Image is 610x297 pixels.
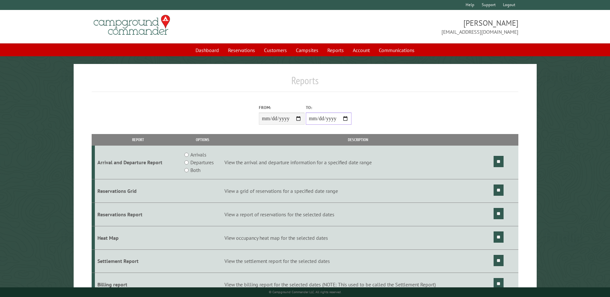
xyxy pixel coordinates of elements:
[223,226,493,249] td: View occupancy heat map for the selected dates
[95,146,181,179] td: Arrival and Departure Report
[223,146,493,179] td: View the arrival and departure information for a specified date range
[95,226,181,249] td: Heat Map
[223,134,493,145] th: Description
[95,134,181,145] th: Report
[260,44,291,56] a: Customers
[292,44,322,56] a: Campsites
[192,44,223,56] a: Dashboard
[95,179,181,203] td: Reservations Grid
[269,290,341,294] small: © Campground Commander LLC. All rights reserved.
[190,151,206,158] label: Arrivals
[95,273,181,296] td: Billing report
[92,13,172,38] img: Campground Commander
[190,166,200,174] label: Both
[190,158,214,166] label: Departures
[349,44,374,56] a: Account
[306,104,351,111] label: To:
[95,203,181,226] td: Reservations Report
[375,44,418,56] a: Communications
[223,179,493,203] td: View a grid of reservations for a specified date range
[224,44,259,56] a: Reservations
[92,74,518,92] h1: Reports
[181,134,223,145] th: Options
[223,203,493,226] td: View a report of reservations for the selected dates
[323,44,348,56] a: Reports
[223,249,493,273] td: View the settlement report for the selected dates
[259,104,305,111] label: From:
[223,273,493,296] td: View the billing report for the selected dates (NOTE: This used to be called the Settlement Report)
[95,249,181,273] td: Settlement Report
[305,18,518,36] span: [PERSON_NAME] [EMAIL_ADDRESS][DOMAIN_NAME]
